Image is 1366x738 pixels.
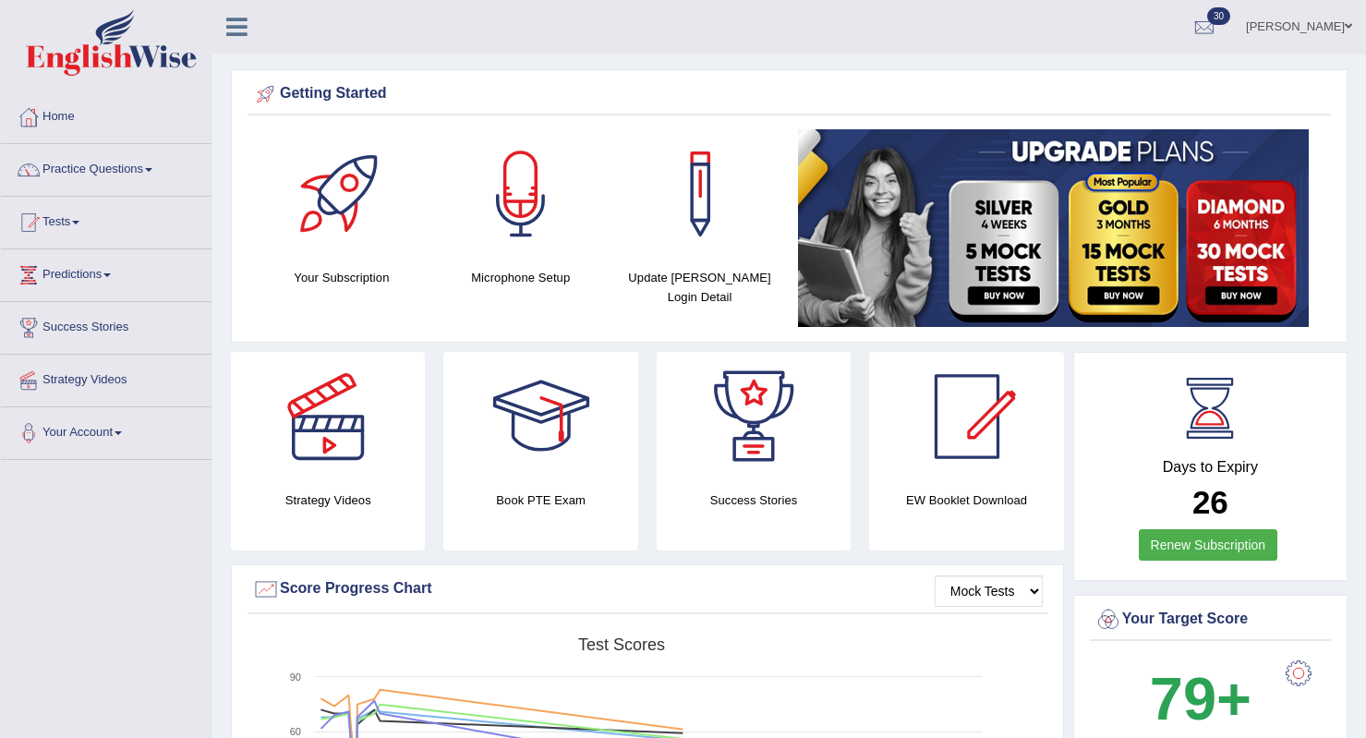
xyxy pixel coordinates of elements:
[1094,459,1326,476] h4: Days to Expiry
[1,91,212,138] a: Home
[657,490,851,510] h4: Success Stories
[798,129,1309,327] img: small5.jpg
[290,671,301,683] text: 90
[1,355,212,401] a: Strategy Videos
[252,80,1326,108] div: Getting Started
[231,490,425,510] h4: Strategy Videos
[1,249,212,296] a: Predictions
[441,268,601,287] h4: Microphone Setup
[578,635,665,654] tspan: Test scores
[1,197,212,243] a: Tests
[443,490,637,510] h4: Book PTE Exam
[1094,606,1326,634] div: Your Target Score
[1,144,212,190] a: Practice Questions
[290,726,301,737] text: 60
[1139,529,1278,561] a: Renew Subscription
[252,575,1043,603] div: Score Progress Chart
[620,268,780,307] h4: Update [PERSON_NAME] Login Detail
[1207,7,1230,25] span: 30
[1192,484,1228,520] b: 26
[1,407,212,454] a: Your Account
[261,268,422,287] h4: Your Subscription
[1,302,212,348] a: Success Stories
[869,490,1063,510] h4: EW Booklet Download
[1150,665,1251,732] b: 79+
